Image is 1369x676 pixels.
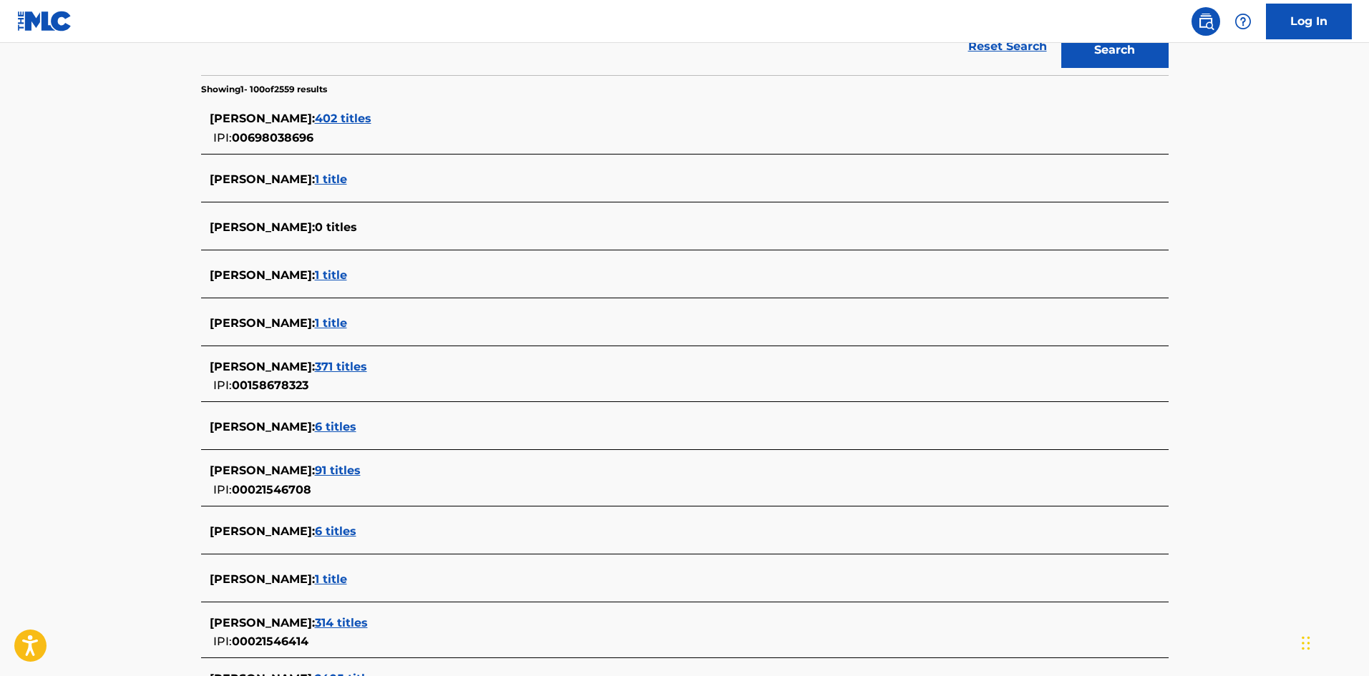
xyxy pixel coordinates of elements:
a: Public Search [1192,7,1220,36]
img: search [1197,13,1214,30]
span: 314 titles [315,616,368,630]
span: 00021546708 [232,483,311,496]
span: [PERSON_NAME] : [210,616,315,630]
span: 00698038696 [232,131,313,144]
span: IPI: [213,483,232,496]
span: 6 titles [315,524,356,538]
span: [PERSON_NAME] : [210,316,315,330]
span: [PERSON_NAME] : [210,524,315,538]
a: Log In [1266,4,1352,39]
span: 402 titles [315,112,371,125]
div: Widget de chat [1297,607,1369,676]
span: 0 titles [315,220,357,234]
span: 1 title [315,268,347,282]
span: 91 titles [315,464,361,477]
span: IPI: [213,131,232,144]
img: help [1234,13,1252,30]
span: 00021546414 [232,635,308,648]
span: [PERSON_NAME] : [210,360,315,373]
div: Help [1229,7,1257,36]
span: [PERSON_NAME] : [210,112,315,125]
a: Reset Search [961,31,1054,62]
span: IPI: [213,635,232,648]
span: 1 title [315,172,347,186]
div: Arrastrar [1302,622,1310,665]
iframe: Chat Widget [1297,607,1369,676]
span: [PERSON_NAME] : [210,172,315,186]
span: [PERSON_NAME] : [210,268,315,282]
span: [PERSON_NAME] : [210,420,315,433]
span: 371 titles [315,360,367,373]
span: 00158678323 [232,378,308,392]
p: Showing 1 - 100 of 2559 results [201,83,327,96]
button: Search [1061,32,1169,68]
span: [PERSON_NAME] : [210,572,315,586]
span: 6 titles [315,420,356,433]
span: 1 title [315,572,347,586]
img: MLC Logo [17,11,72,31]
span: 1 title [315,316,347,330]
span: IPI: [213,378,232,392]
span: [PERSON_NAME] : [210,220,315,234]
span: [PERSON_NAME] : [210,464,315,477]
